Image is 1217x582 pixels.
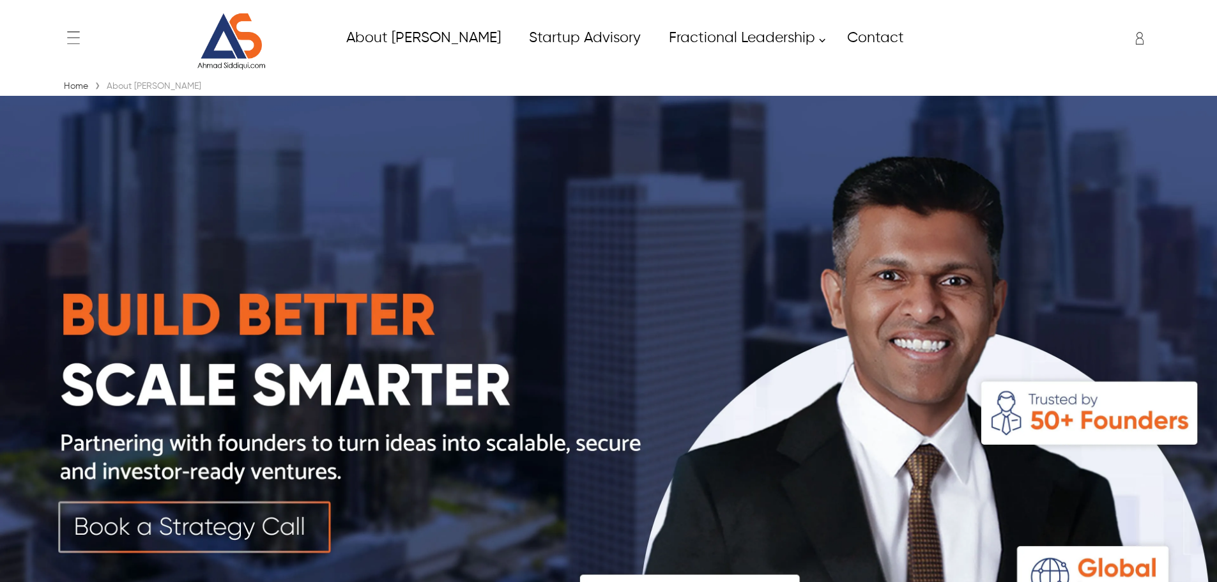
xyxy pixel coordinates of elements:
[1127,26,1146,51] div: Enter to Open SignUp and Register OverLay
[160,13,303,70] a: Website Logo for Ahmad Siddiqui
[832,24,917,52] a: Contact
[103,80,204,93] div: About [PERSON_NAME]
[332,24,514,52] a: About Ahmad
[95,77,100,95] span: ›
[514,24,654,52] a: Startup Advisory
[61,82,91,91] a: Home
[654,24,832,52] a: Fractional Leadership
[183,13,279,70] img: Website Logo for Ahmad Siddiqui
